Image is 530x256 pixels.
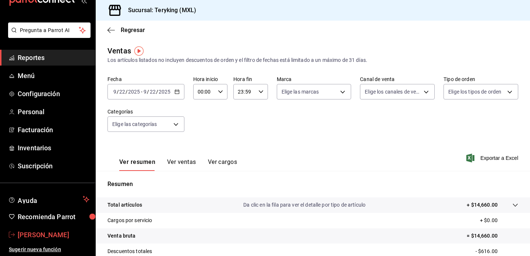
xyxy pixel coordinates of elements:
[18,230,89,240] span: [PERSON_NAME]
[107,180,518,189] p: Resumen
[107,109,184,114] label: Categorías
[113,89,117,95] input: --
[18,53,89,63] span: Reportes
[277,77,351,82] label: Marca
[141,89,142,95] span: -
[360,77,435,82] label: Canal de venta
[156,89,158,95] span: /
[480,217,518,224] p: + $0.00
[107,217,152,224] p: Cargos por servicio
[121,27,145,34] span: Regresar
[243,201,365,209] p: Da clic en la fila para ver el detalle por tipo de artículo
[467,232,518,240] p: = $14,660.00
[444,77,518,82] label: Tipo de orden
[149,89,156,95] input: --
[18,125,89,135] span: Facturación
[107,77,184,82] label: Fecha
[117,89,119,95] span: /
[18,212,89,222] span: Recomienda Parrot
[119,158,155,171] button: Ver resumen
[18,143,89,153] span: Inventarios
[134,46,144,56] img: Tooltip marker
[107,232,135,240] p: Venta bruta
[126,89,128,95] span: /
[18,195,80,204] span: Ayuda
[107,27,145,34] button: Regresar
[107,201,142,209] p: Total artículos
[18,161,89,171] span: Suscripción
[147,89,149,95] span: /
[167,158,196,171] button: Ver ventas
[119,89,126,95] input: --
[476,248,518,255] p: - $616.00
[107,248,152,255] p: Descuentos totales
[9,246,89,253] span: Sugerir nueva función
[365,88,421,95] span: Elige los canales de venta
[8,22,91,38] button: Pregunta a Parrot AI
[158,89,171,95] input: ----
[112,120,157,128] span: Elige las categorías
[18,89,89,99] span: Configuración
[18,107,89,117] span: Personal
[143,89,147,95] input: --
[282,88,319,95] span: Elige las marcas
[20,27,79,34] span: Pregunta a Parrot AI
[208,158,237,171] button: Ver cargos
[119,158,237,171] div: navigation tabs
[128,89,140,95] input: ----
[467,201,498,209] p: + $14,660.00
[193,77,227,82] label: Hora inicio
[233,77,268,82] label: Hora fin
[5,32,91,39] a: Pregunta a Parrot AI
[107,56,518,64] div: Los artículos listados no incluyen descuentos de orden y el filtro de fechas está limitado a un m...
[448,88,501,95] span: Elige los tipos de orden
[18,71,89,81] span: Menú
[122,6,196,15] h3: Sucursal: Teryking (MXL)
[107,45,131,56] div: Ventas
[468,154,518,162] button: Exportar a Excel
